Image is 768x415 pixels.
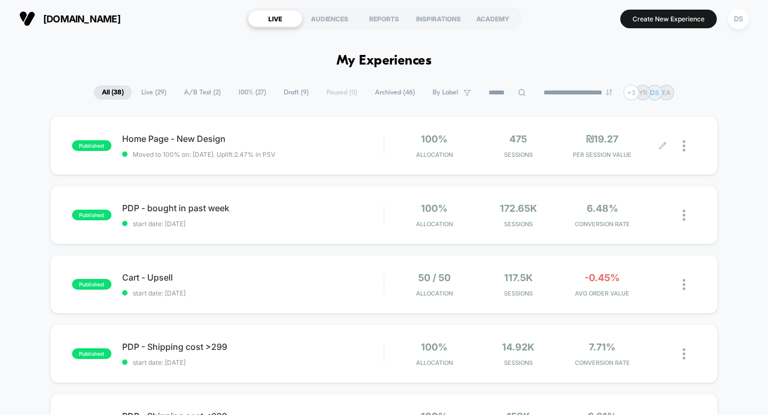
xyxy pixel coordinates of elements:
span: All ( 38 ) [94,85,132,100]
span: published [72,140,111,151]
p: YR [639,89,647,97]
div: LIVE [248,10,302,27]
span: start date: [DATE] [122,220,384,228]
span: A/B Test ( 2 ) [176,85,229,100]
span: PDP - Shipping cost >299 [122,341,384,352]
span: 475 [509,133,527,145]
button: DS [725,8,752,30]
span: Moved to 100% on: [DATE] . Uplift: 2.47% in PSV [133,150,275,158]
div: INSPIRATIONS [411,10,466,27]
span: AVG ORDER VALUE [563,290,642,297]
span: 7.71% [589,341,615,353]
span: Allocation [416,151,453,158]
span: start date: [DATE] [122,358,384,366]
img: Visually logo [19,11,35,27]
span: CONVERSION RATE [563,359,642,366]
p: EA [662,89,670,97]
span: Live ( 29 ) [133,85,174,100]
span: 117.5k [504,272,533,283]
span: 100% [421,133,447,145]
span: PDP - bought in past week [122,203,384,213]
span: Sessions [479,220,557,228]
span: ₪19.27 [586,133,618,145]
span: Sessions [479,290,557,297]
img: close [683,348,685,360]
span: Sessions [479,151,557,158]
img: close [683,140,685,151]
span: 14.92k [502,341,534,353]
span: 100% [421,203,447,214]
span: PER SESSION VALUE [563,151,642,158]
div: ACADEMY [466,10,520,27]
div: AUDIENCES [302,10,357,27]
span: 172.65k [500,203,537,214]
span: Draft ( 9 ) [276,85,317,100]
span: published [72,210,111,220]
span: 100% [421,341,447,353]
img: close [683,279,685,290]
span: [DOMAIN_NAME] [43,13,121,25]
span: 100% ( 27 ) [230,85,274,100]
span: Home Page - New Design [122,133,384,144]
h1: My Experiences [337,53,432,69]
div: DS [728,9,749,29]
img: close [683,210,685,221]
span: Allocation [416,359,453,366]
span: published [72,348,111,359]
div: + 3 [623,85,639,100]
div: REPORTS [357,10,411,27]
img: end [606,89,612,95]
span: 6.48% [587,203,618,214]
span: 50 / 50 [418,272,451,283]
button: [DOMAIN_NAME] [16,10,124,27]
button: Create New Experience [620,10,717,28]
span: CONVERSION RATE [563,220,642,228]
span: start date: [DATE] [122,289,384,297]
span: published [72,279,111,290]
span: Sessions [479,359,557,366]
p: DS [650,89,659,97]
span: Cart - Upsell [122,272,384,283]
span: Allocation [416,220,453,228]
span: Allocation [416,290,453,297]
span: Archived ( 46 ) [367,85,423,100]
span: -0.45% [585,272,620,283]
span: By Label [433,89,458,97]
